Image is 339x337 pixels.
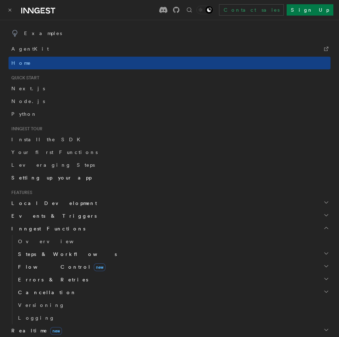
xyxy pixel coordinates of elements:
a: AgentKit [8,41,331,57]
span: Home [11,59,31,67]
span: Install the SDK [11,137,85,142]
a: Home [8,57,331,69]
a: Versioning [15,299,331,312]
button: Cancellation [15,286,331,299]
span: Setting up your app [11,175,92,181]
span: new [50,327,62,335]
a: Node.js [8,95,331,108]
span: Python [11,111,37,117]
span: new [94,263,105,271]
span: Steps & Workflows [15,251,117,258]
a: Python [8,108,331,120]
button: Flow Controlnew [15,261,331,273]
span: Realtime [8,327,62,334]
span: Your first Functions [11,149,98,155]
a: Your first Functions [8,146,331,159]
span: Logging [18,315,55,321]
span: Node.js [11,98,45,104]
span: Inngest tour [8,126,42,132]
button: Events & Triggers [8,210,331,222]
span: Cancellation [15,289,76,296]
button: Find something... [185,6,194,14]
span: Leveraging Steps [11,162,95,168]
a: Setting up your app [8,171,331,184]
div: Inngest Functions [8,235,331,324]
span: Quick start [8,75,39,81]
span: Errors & Retries [15,276,88,283]
a: Sign Up [287,4,333,16]
a: Install the SDK [8,133,331,146]
a: Next.js [8,82,331,95]
button: Realtimenew [8,324,331,337]
span: Versioning [18,302,65,308]
button: Inngest Functions [8,222,331,235]
span: Examples [11,28,62,38]
span: Next.js [11,86,45,91]
a: Leveraging Steps [8,159,331,171]
a: Overview [15,235,331,248]
span: Events & Triggers [8,212,97,219]
a: Examples [8,25,331,41]
span: AgentKit [11,44,49,54]
span: Overview [18,239,91,244]
span: Inngest Functions [8,225,85,232]
button: Toggle navigation [6,6,14,14]
button: Steps & Workflows [15,248,331,261]
button: Errors & Retries [15,273,331,286]
span: Features [8,190,32,195]
span: Local Development [8,200,97,207]
button: Toggle dark mode [196,6,213,14]
button: Local Development [8,197,331,210]
span: Flow Control [15,263,105,270]
a: Logging [15,312,331,324]
a: Contact sales [219,4,284,16]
